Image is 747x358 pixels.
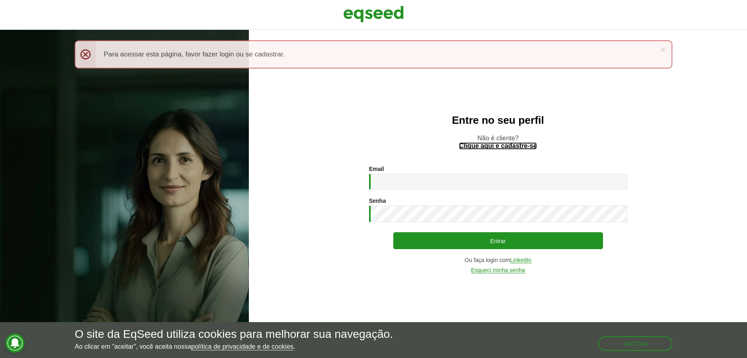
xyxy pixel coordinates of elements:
[75,343,393,350] p: Ao clicar em "aceitar", você aceita nossa .
[510,257,532,263] a: LinkedIn
[191,343,294,350] a: política de privacidade e de cookies
[661,45,666,54] a: ×
[598,336,672,351] button: Aceitar
[369,166,384,172] label: Email
[393,232,603,249] button: Entrar
[265,134,731,150] p: Não é cliente?
[265,114,731,126] h2: Entre no seu perfil
[343,4,404,24] img: EqSeed Logo
[459,143,537,150] a: Clique aqui e cadastre-se
[369,257,627,263] div: Ou faça login com
[75,328,393,341] h5: O site da EqSeed utiliza cookies para melhorar sua navegação.
[369,198,386,204] label: Senha
[75,40,672,69] div: Para acessar esta página, favor fazer login ou se cadastrar.
[471,267,525,273] a: Esqueci minha senha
